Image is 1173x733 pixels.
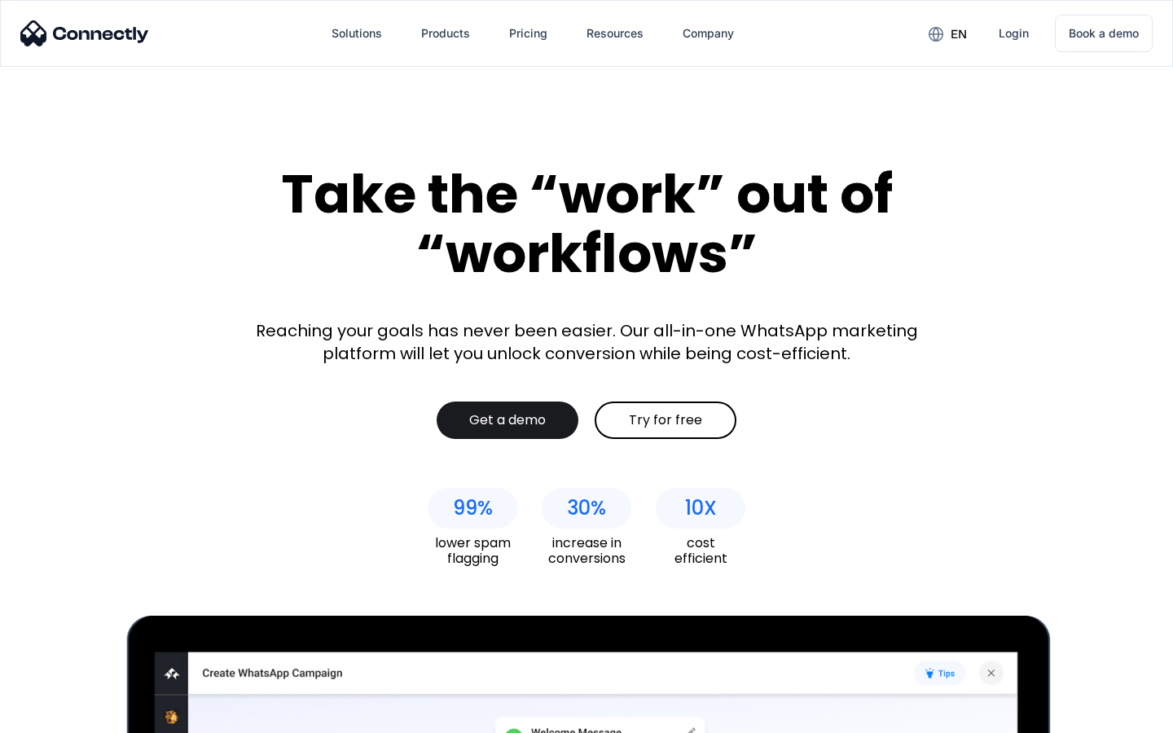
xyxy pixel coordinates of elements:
[656,535,745,566] div: cost efficient
[437,402,578,439] a: Get a demo
[951,23,967,46] div: en
[595,402,736,439] a: Try for free
[542,535,631,566] div: increase in conversions
[586,22,644,45] div: Resources
[1055,15,1153,52] a: Book a demo
[332,22,382,45] div: Solutions
[685,497,717,520] div: 10X
[683,22,734,45] div: Company
[509,22,547,45] div: Pricing
[999,22,1029,45] div: Login
[469,412,546,428] div: Get a demo
[453,497,493,520] div: 99%
[33,704,98,727] ul: Language list
[496,14,560,53] a: Pricing
[220,165,953,283] div: Take the “work” out of “workflows”
[20,20,149,46] img: Connectly Logo
[428,535,517,566] div: lower spam flagging
[567,497,606,520] div: 30%
[16,704,98,727] aside: Language selected: English
[421,22,470,45] div: Products
[986,14,1042,53] a: Login
[629,412,702,428] div: Try for free
[244,319,929,365] div: Reaching your goals has never been easier. Our all-in-one WhatsApp marketing platform will let yo...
